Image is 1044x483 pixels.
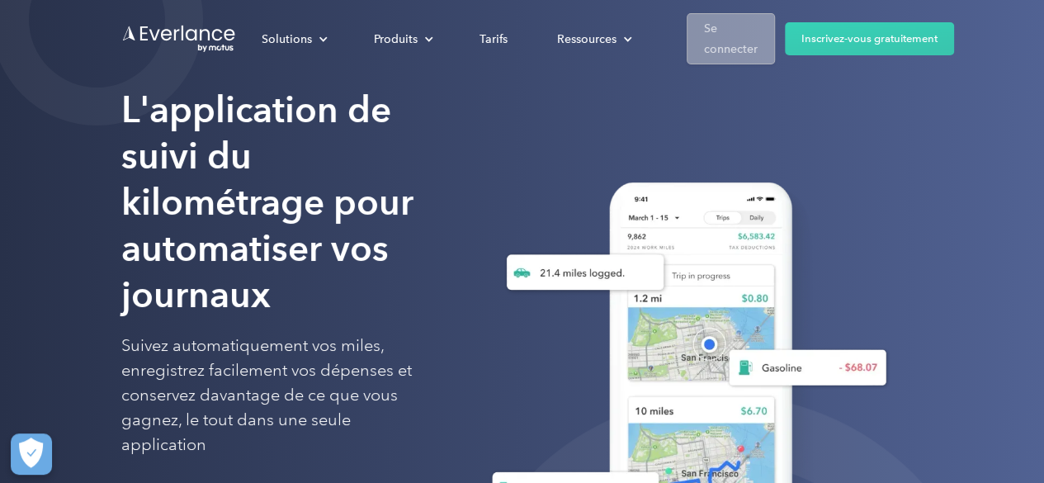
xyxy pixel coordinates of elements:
[374,32,418,46] font: Produits
[479,32,508,46] font: Tarifs
[262,32,312,46] font: Solutions
[121,24,237,54] a: Accéder à la page d'accueil
[357,25,446,54] div: Produits
[121,88,413,316] font: L'application de suivi du kilométrage pour automatiser vos journaux
[801,32,938,45] font: Inscrivez-vous gratuitement
[463,25,524,54] a: Tarifs
[541,25,645,54] div: Ressources
[557,32,616,46] font: Ressources
[704,21,758,56] font: Se connecter
[785,22,954,55] a: Inscrivez-vous gratuitement
[245,25,341,54] div: Solutions
[11,433,52,475] button: Paramètres des cookies
[687,13,775,64] a: Se connecter
[121,335,412,455] font: Suivez automatiquement vos miles, enregistrez facilement vos dépenses et conservez davantage de c...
